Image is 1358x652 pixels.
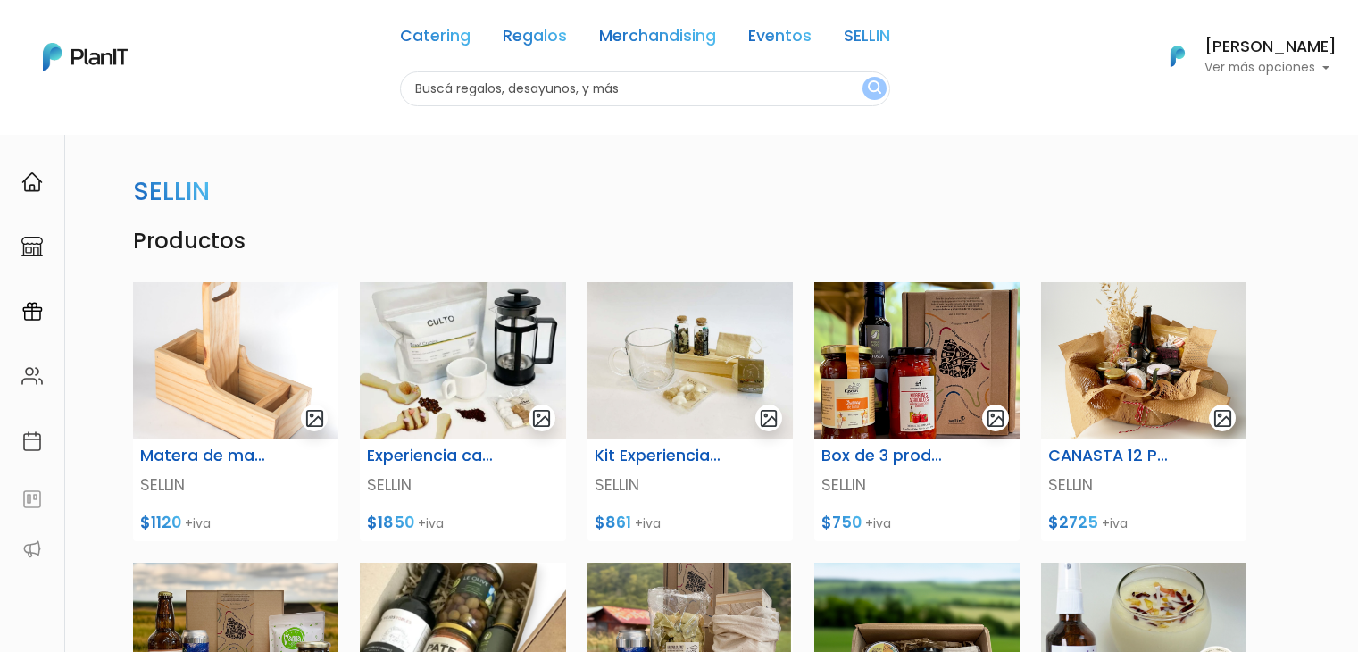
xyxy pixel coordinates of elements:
[868,80,881,97] img: search_button-432b6d5273f82d61273b3651a40e1bd1b912527efae98b1b7a1b2c0702e16a8d.svg
[21,365,43,387] img: people-662611757002400ad9ed0e3c099ab2801c6687ba6c219adb57efc949bc21e19d.svg
[400,71,890,106] input: Buscá regalos, desayunos, y más
[21,171,43,193] img: home-e721727adea9d79c4d83392d1f703f7f8bce08238fde08b1acbfd93340b81755.svg
[1030,282,1257,541] a: gallery-light CANASTA 12 PRODUCTOS SELLIN $2725 +iva
[367,512,414,533] span: $1850
[595,447,722,465] h6: Kit Experiencia Completa
[21,301,43,322] img: campaigns-02234683943229c281be62815700db0a1741e53638e28bf9629b52c665b00959.svg
[21,489,43,510] img: feedback-78b5a0c8f98aac82b08bfc38622c3050aee476f2c9584af64705fc4e61158814.svg
[43,43,128,71] img: PlanIt Logo
[1158,37,1197,76] img: PlanIt Logo
[587,282,793,439] img: 689360ad4ad9f_captura-de-pantalla-2025-08-06-110321.png
[1048,512,1098,533] span: $2725
[349,282,576,541] a: gallery-light Experiencia café Prensa Francesa SELLIN $1850 +iva
[844,29,890,50] a: SELLIN
[21,539,43,560] img: partners-52edf745621dab592f3b2c58e3bca9d71375a7ef29c3b500c9f145b62cc070d4.svg
[821,512,862,533] span: $750
[821,473,1012,497] p: SELLIN
[577,282,804,541] a: gallery-light Kit Experiencia Completa SELLIN $861 +iva
[1048,447,1176,465] h6: CANASTA 12 PRODUCTOS
[418,514,444,532] span: +iva
[1204,39,1337,55] h6: [PERSON_NAME]
[1204,62,1337,74] p: Ver más opciones
[133,282,338,439] img: 688cd36894cd4_captura-de-pantalla-2025-08-01-114651.png
[531,408,552,429] img: gallery-light
[748,29,812,50] a: Eventos
[367,473,558,497] p: SELLIN
[814,282,1020,439] img: 68827517855cd_1.png
[400,29,471,50] a: Catering
[360,282,565,439] img: Captura_de_pantalla_2025-08-06_151443.png
[1147,33,1337,79] button: PlanIt Logo [PERSON_NAME] Ver más opciones
[595,512,631,533] span: $861
[133,177,210,207] h3: SELLIN
[1212,408,1233,429] img: gallery-light
[140,512,181,533] span: $1120
[367,447,495,465] h6: Experiencia café Prensa Francesa
[599,29,716,50] a: Merchandising
[1102,514,1128,532] span: +iva
[140,447,268,465] h6: Matera de madera con Porta Celular
[804,282,1030,541] a: gallery-light Box de 3 productos SELLIN $750 +iva
[595,473,786,497] p: SELLIN
[503,29,567,50] a: Regalos
[1048,473,1239,497] p: SELLIN
[21,236,43,257] img: marketplace-4ceaa7011d94191e9ded77b95e3339b90024bf715f7c57f8cf31f2d8c509eaba.svg
[821,447,949,465] h6: Box de 3 productos
[865,514,891,532] span: +iva
[1041,282,1246,439] img: 68827b7c88a81_7.png
[122,282,349,541] a: gallery-light Matera de madera con Porta Celular SELLIN $1120 +iva
[185,514,211,532] span: +iva
[122,229,1258,255] h4: Productos
[21,430,43,452] img: calendar-87d922413cdce8b2cf7b7f5f62616a5cf9e4887200fb71536465627b3292af00.svg
[304,408,325,429] img: gallery-light
[635,514,661,532] span: +iva
[759,408,779,429] img: gallery-light
[140,473,331,497] p: SELLIN
[986,408,1006,429] img: gallery-light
